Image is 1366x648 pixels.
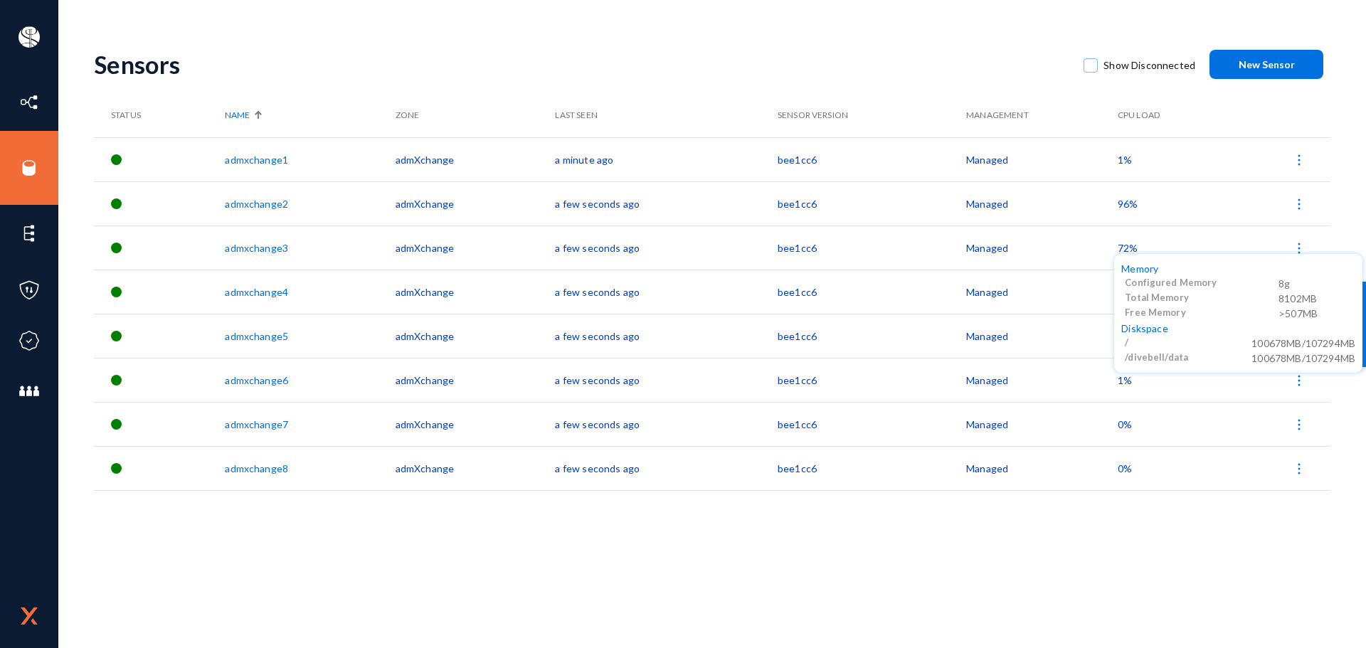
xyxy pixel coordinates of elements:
div: / [1125,336,1251,351]
div: 8102MB [1278,291,1355,306]
div: 100678MB/107294MB [1251,351,1355,366]
div: /divebell/data [1125,351,1251,366]
div: Free Memory [1125,306,1278,321]
div: Diskspace [1121,321,1355,336]
div: Total Memory [1125,291,1278,306]
div: Configured Memory [1125,276,1278,291]
div: 8g [1278,276,1355,291]
div: >507MB [1278,306,1355,321]
div: Memory [1121,261,1355,276]
div: 100678MB/107294MB [1251,336,1355,351]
